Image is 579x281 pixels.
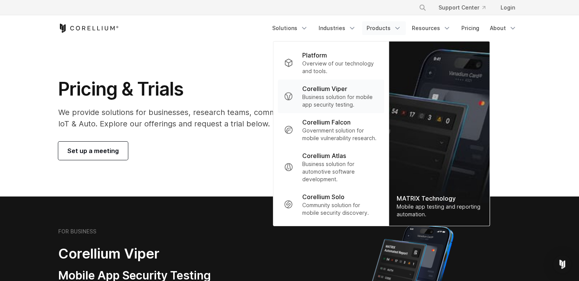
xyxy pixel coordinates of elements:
p: Corellium Falcon [302,118,351,127]
p: We provide solutions for businesses, research teams, community individuals, and IoT & Auto. Explo... [58,107,362,129]
a: Corellium Solo Community solution for mobile security discovery. [278,188,384,221]
a: Platform Overview of our technology and tools. [278,46,384,80]
a: Corellium Atlas Business solution for automotive software development. [278,147,384,188]
p: Corellium Solo [302,192,345,201]
a: Solutions [268,21,313,35]
p: Corellium Viper [302,84,347,93]
p: Platform [302,51,327,60]
span: Set up a meeting [67,146,119,155]
div: Open Intercom Messenger [553,255,571,273]
div: Navigation Menu [268,21,521,35]
p: Community solution for mobile security discovery. [302,201,378,217]
h1: Pricing & Trials [58,78,362,101]
p: Business solution for mobile app security testing. [302,93,378,109]
a: Login [494,1,521,14]
a: Corellium Falcon Government solution for mobile vulnerability research. [278,113,384,147]
a: Set up a meeting [58,142,128,160]
a: MATRIX Technology Mobile app testing and reporting automation. [389,42,490,226]
img: Matrix_WebNav_1x [389,42,490,226]
a: Industries [314,21,360,35]
h2: Corellium Viper [58,245,253,262]
a: Resources [407,21,455,35]
a: Products [362,21,406,35]
a: Corellium Viper Business solution for mobile app security testing. [278,80,384,113]
div: MATRIX Technology [397,194,482,203]
a: Support Center [432,1,491,14]
h6: FOR BUSINESS [58,228,96,235]
div: Navigation Menu [410,1,521,14]
p: Business solution for automotive software development. [302,160,378,183]
a: About [485,21,521,35]
p: Corellium Atlas [302,151,346,160]
p: Overview of our technology and tools. [302,60,378,75]
button: Search [416,1,429,14]
div: Mobile app testing and reporting automation. [397,203,482,218]
p: Government solution for mobile vulnerability research. [302,127,378,142]
a: Pricing [457,21,484,35]
a: Corellium Home [58,24,119,33]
